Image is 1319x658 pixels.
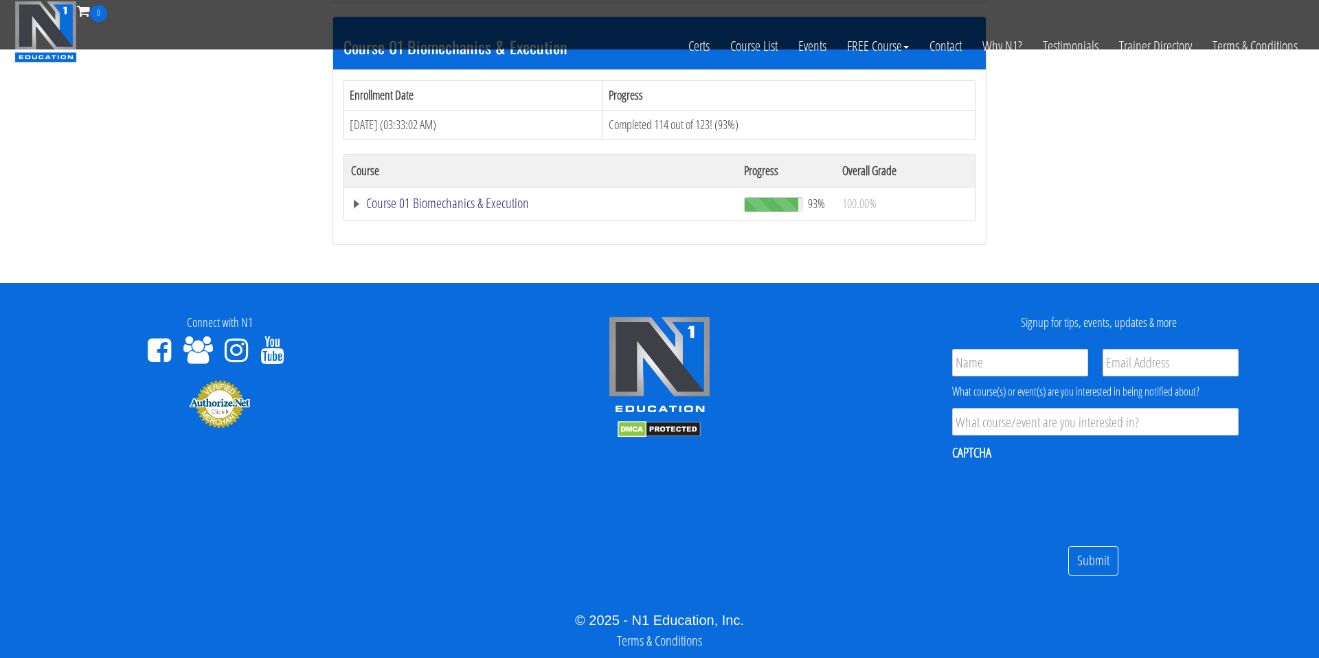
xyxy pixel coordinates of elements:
[678,22,720,70] a: Certs
[608,316,711,418] img: n1-edu-logo
[952,444,991,462] label: CAPTCHA
[10,316,429,330] h4: Connect with N1
[344,81,603,111] th: Enrollment Date
[189,379,251,429] img: Authorize.Net Merchant - Click to Verify
[1068,546,1118,576] input: Submit
[837,22,919,70] a: FREE Course
[952,349,1088,376] input: Name
[617,631,702,650] a: Terms & Conditions
[788,22,837,70] a: Events
[1103,349,1239,376] input: Email Address
[77,1,107,20] a: 0
[835,154,976,187] th: Overall Grade
[737,154,835,187] th: Progress
[1033,22,1109,70] a: Testimonials
[890,316,1309,330] h4: Signup for tips, events, updates & more
[720,22,788,70] a: Course List
[808,196,825,211] span: 93%
[344,154,737,187] th: Course
[952,470,1161,524] iframe: reCAPTCHA
[344,110,603,139] td: [DATE] (03:33:02 AM)
[1109,22,1202,70] a: Trainer Directory
[919,22,972,70] a: Contact
[952,383,1239,400] div: What course(s) or event(s) are you interested in being notified about?
[602,81,975,111] th: Progress
[10,610,1309,631] div: © 2025 - N1 Education, Inc.
[90,5,107,22] span: 0
[351,196,730,210] a: Course 01 Biomechanics & Execution
[618,421,701,438] img: DMCA.com Protection Status
[1202,22,1308,70] a: Terms & Conditions
[602,110,975,139] td: Completed 114 out of 123! (93%)
[14,1,77,63] img: n1-education
[972,22,1033,70] a: Why N1?
[952,408,1239,435] input: What course/event are you interested in?
[835,187,976,220] td: 100.00%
